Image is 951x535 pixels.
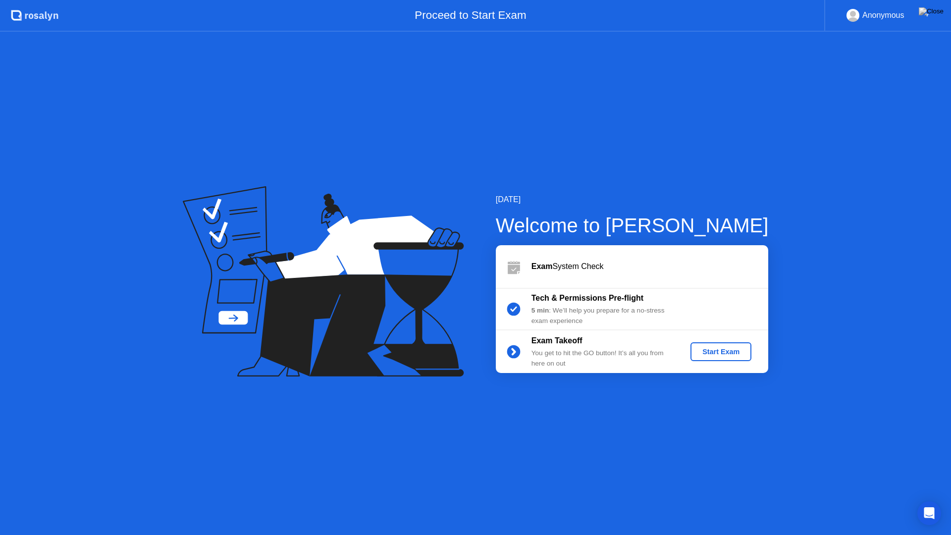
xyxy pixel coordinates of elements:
div: : We’ll help you prepare for a no-stress exam experience [531,306,674,326]
div: Anonymous [862,9,904,22]
img: Close [919,7,944,15]
b: Exam Takeoff [531,336,582,345]
b: Tech & Permissions Pre-flight [531,294,643,302]
div: Welcome to [PERSON_NAME] [496,211,769,240]
div: [DATE] [496,194,769,206]
div: You get to hit the GO button! It’s all you from here on out [531,348,674,369]
button: Start Exam [690,342,751,361]
div: Start Exam [694,348,747,356]
div: Open Intercom Messenger [917,501,941,525]
div: System Check [531,261,768,272]
b: Exam [531,262,553,270]
b: 5 min [531,307,549,314]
